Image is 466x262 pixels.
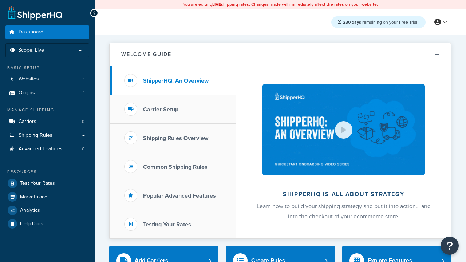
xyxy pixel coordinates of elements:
[18,47,44,53] span: Scope: Live
[5,86,89,100] a: Origins1
[5,217,89,230] a: Help Docs
[257,202,431,221] span: Learn how to build your shipping strategy and put it into action… and into the checkout of your e...
[19,76,39,82] span: Websites
[5,177,89,190] a: Test Your Rates
[212,1,221,8] b: LIVE
[83,76,84,82] span: 1
[20,221,44,227] span: Help Docs
[5,107,89,113] div: Manage Shipping
[83,90,84,96] span: 1
[20,180,55,187] span: Test Your Rates
[5,72,89,86] a: Websites1
[143,221,191,228] h3: Testing Your Rates
[143,78,209,84] h3: ShipperHQ: An Overview
[5,190,89,203] a: Marketplace
[19,90,35,96] span: Origins
[256,191,432,198] h2: ShipperHQ is all about strategy
[143,192,216,199] h3: Popular Advanced Features
[441,237,459,255] button: Open Resource Center
[82,146,84,152] span: 0
[19,119,36,125] span: Carriers
[20,207,40,214] span: Analytics
[5,142,89,156] li: Advanced Features
[20,194,47,200] span: Marketplace
[5,25,89,39] a: Dashboard
[19,146,63,152] span: Advanced Features
[82,119,84,125] span: 0
[5,115,89,128] a: Carriers0
[110,43,451,66] button: Welcome Guide
[143,106,178,113] h3: Carrier Setup
[343,19,361,25] strong: 230 days
[121,52,171,57] h2: Welcome Guide
[5,142,89,156] a: Advanced Features0
[5,65,89,71] div: Basic Setup
[143,135,208,142] h3: Shipping Rules Overview
[5,72,89,86] li: Websites
[343,19,417,25] span: remaining on your Free Trial
[262,84,425,175] img: ShipperHQ is all about strategy
[5,169,89,175] div: Resources
[5,115,89,128] li: Carriers
[19,29,43,35] span: Dashboard
[5,129,89,142] a: Shipping Rules
[5,86,89,100] li: Origins
[143,164,208,170] h3: Common Shipping Rules
[5,204,89,217] a: Analytics
[19,132,52,139] span: Shipping Rules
